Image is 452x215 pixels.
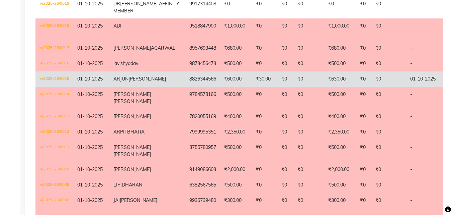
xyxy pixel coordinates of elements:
[293,124,324,140] td: ₹0
[220,193,252,215] td: ₹300.00
[371,140,406,162] td: ₹0
[185,177,220,193] td: 6382567565
[220,87,252,109] td: ₹500.00
[77,60,103,66] span: 01-10-2025
[293,177,324,193] td: ₹0
[113,113,151,119] span: [PERSON_NAME]
[252,162,277,177] td: ₹0
[113,23,121,29] span: ADI
[35,140,73,162] td: V/2025-26/0011
[324,162,356,177] td: ₹2,000.00
[293,109,324,124] td: ₹0
[277,162,293,177] td: ₹0
[371,162,406,177] td: ₹0
[125,60,138,66] span: yadav
[77,166,103,172] span: 01-10-2025
[77,113,103,119] span: 01-10-2025
[252,71,277,87] td: ₹30.00
[277,140,293,162] td: ₹0
[77,182,103,188] span: 01-10-2025
[324,41,356,56] td: ₹680.00
[356,124,371,140] td: ₹0
[185,109,220,124] td: 7820055169
[252,18,277,41] td: ₹0
[371,71,406,87] td: ₹0
[277,71,293,87] td: ₹0
[293,193,324,215] td: ₹0
[356,71,371,87] td: ₹0
[324,71,356,87] td: ₹630.00
[77,91,103,97] span: 01-10-2025
[324,124,356,140] td: ₹2,350.00
[35,124,73,140] td: V/2025-26/0012
[356,140,371,162] td: ₹0
[252,177,277,193] td: ₹0
[185,41,220,56] td: 8957693448
[277,56,293,71] td: ₹0
[35,71,73,87] td: V/2025-26/0015
[252,87,277,109] td: ₹0
[277,193,293,215] td: ₹0
[324,87,356,109] td: ₹500.00
[185,140,220,162] td: 8755780957
[127,129,145,135] span: BHATIA
[77,23,103,29] span: 01-10-2025
[371,124,406,140] td: ₹0
[77,144,103,150] span: 01-10-2025
[220,177,252,193] td: ₹500.00
[220,140,252,162] td: ₹500.00
[113,151,151,157] span: [PERSON_NAME]
[113,60,125,66] span: lavish
[356,193,371,215] td: ₹0
[220,41,252,56] td: ₹680.00
[356,109,371,124] td: ₹0
[356,56,371,71] td: ₹0
[324,56,356,71] td: ₹500.00
[77,197,103,203] span: 01-10-2025
[35,162,73,177] td: V/2025-26/0010
[151,45,175,51] span: AGARWAL
[220,109,252,124] td: ₹400.00
[220,124,252,140] td: ₹2,350.00
[220,18,252,41] td: ₹1,000.00
[356,87,371,109] td: ₹0
[35,87,73,109] td: V/2025-26/0014
[252,140,277,162] td: ₹0
[293,56,324,71] td: ₹0
[277,18,293,41] td: ₹0
[77,129,103,135] span: 01-10-2025
[185,124,220,140] td: 7999995351
[293,162,324,177] td: ₹0
[113,129,127,135] span: ARPIT
[324,193,356,215] td: ₹300.00
[371,177,406,193] td: ₹0
[293,140,324,162] td: ₹0
[113,45,151,51] span: [PERSON_NAME]
[220,162,252,177] td: ₹2,000.00
[128,76,166,82] span: [PERSON_NAME]
[113,182,142,188] span: LIPIDHARAN
[77,1,103,7] span: 01-10-2025
[277,87,293,109] td: ₹0
[356,41,371,56] td: ₹0
[252,41,277,56] td: ₹0
[185,18,220,41] td: 9518847900
[185,193,220,215] td: 9936739480
[252,193,277,215] td: ₹0
[113,197,120,203] span: JAI
[185,56,220,71] td: 9873456473
[35,177,73,193] td: V/2025-26/0009
[220,71,252,87] td: ₹600.00
[324,177,356,193] td: ₹500.00
[113,1,120,7] span: DR
[252,124,277,140] td: ₹0
[252,109,277,124] td: ₹0
[185,71,220,87] td: 8826344566
[113,91,151,97] span: [PERSON_NAME]
[35,56,73,71] td: V/2025-26/0016
[277,177,293,193] td: ₹0
[185,162,220,177] td: 9149086603
[113,98,151,104] span: [PERSON_NAME]
[277,41,293,56] td: ₹0
[371,193,406,215] td: ₹0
